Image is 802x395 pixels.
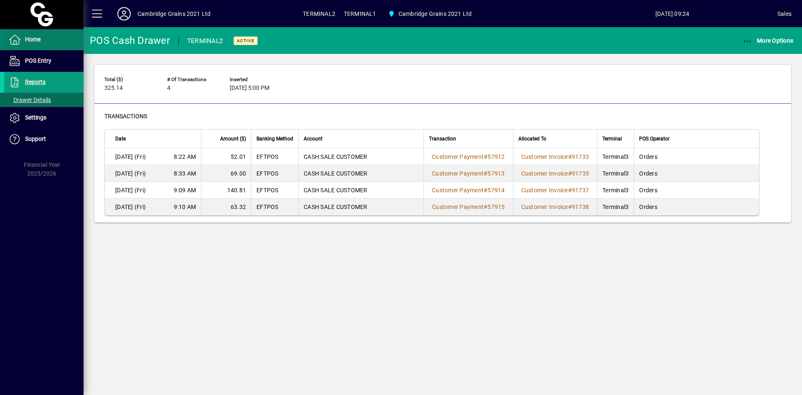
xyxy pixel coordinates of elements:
span: # [568,153,572,160]
span: Account [304,134,322,143]
span: Reports [25,79,46,85]
span: [DATE] 09:24 [567,7,777,20]
td: 63.32 [201,199,251,215]
span: TERMINAL1 [344,7,376,20]
a: Customer Invoice#91738 [518,202,592,212]
span: Settings [25,114,46,121]
span: Home [25,36,41,43]
td: CASH SALE CUSTOMER [298,165,424,182]
span: POS Entry [25,57,51,64]
span: Customer Invoice [521,153,568,160]
span: Inserted [230,77,280,82]
span: # [568,204,572,210]
a: POS Entry [4,51,84,71]
td: 140.81 [201,182,251,199]
span: 4 [167,85,170,92]
span: [DATE] (Fri) [115,169,146,178]
div: TERMINAL2 [187,34,223,48]
span: Customer Invoice [521,187,568,194]
td: Terminal3 [597,182,634,199]
span: # [484,153,487,160]
span: 91738 [572,204,589,210]
span: Customer Payment [432,187,484,194]
span: Terminal [602,134,622,143]
td: 69.00 [201,165,251,182]
a: Customer Payment#57915 [429,202,508,212]
span: # of Transactions [167,77,217,82]
td: Orders [634,199,759,215]
span: 57913 [487,170,505,177]
span: Banking Method [256,134,293,143]
td: EFTPOS [251,148,298,165]
td: EFTPOS [251,182,298,199]
span: [DATE] (Fri) [115,203,146,211]
div: POS Cash Drawer [90,34,170,47]
span: Cambridge Grains 2021 Ltd [398,7,472,20]
span: Drawer Details [8,97,51,103]
span: [DATE] (Fri) [115,186,146,194]
span: Amount ($) [220,134,246,143]
td: Terminal3 [597,199,634,215]
span: 8:22 AM [174,153,196,161]
td: Orders [634,182,759,199]
span: Customer Invoice [521,170,568,177]
span: # [484,170,487,177]
span: Total ($) [104,77,155,82]
a: Customer Payment#57912 [429,152,508,161]
span: TERMINAL2 [303,7,335,20]
a: Customer Invoice#91735 [518,169,592,178]
span: 9:09 AM [174,186,196,194]
span: Active [237,38,254,43]
td: EFTPOS [251,165,298,182]
a: Drawer Details [4,93,84,107]
span: [DATE] 5:00 PM [230,85,269,92]
a: Customer Payment#57914 [429,186,508,195]
span: Transaction [429,134,456,143]
span: 91733 [572,153,589,160]
span: # [484,187,487,194]
span: More Options [743,37,794,44]
span: # [484,204,487,210]
span: 91735 [572,170,589,177]
span: 325.14 [104,85,123,92]
span: Customer Payment [432,204,484,210]
td: EFTPOS [251,199,298,215]
span: 8:33 AM [174,169,196,178]
td: 52.01 [201,148,251,165]
span: Date [115,134,126,143]
span: [DATE] (Fri) [115,153,146,161]
a: Settings [4,107,84,128]
span: 57914 [487,187,505,194]
a: Home [4,29,84,50]
span: # [568,170,572,177]
a: Customer Invoice#91733 [518,152,592,161]
span: Customer Payment [432,153,484,160]
button: More Options [741,33,796,48]
button: Profile [111,6,137,21]
span: 57915 [487,204,505,210]
td: Orders [634,165,759,182]
a: Customer Payment#57913 [429,169,508,178]
td: CASH SALE CUSTOMER [298,199,424,215]
span: 9:10 AM [174,203,196,211]
span: Customer Invoice [521,204,568,210]
span: Transactions [104,113,147,120]
div: Cambridge Grains 2021 Ltd [137,7,211,20]
td: CASH SALE CUSTOMER [298,182,424,199]
span: # [568,187,572,194]
a: Customer Invoice#91737 [518,186,592,195]
td: Terminal3 [597,165,634,182]
span: Cambridge Grains 2021 Ltd [384,6,475,21]
td: Orders [634,148,759,165]
span: Customer Payment [432,170,484,177]
div: Sales [777,7,792,20]
td: Terminal3 [597,148,634,165]
span: 57912 [487,153,505,160]
span: Support [25,135,46,142]
a: Support [4,129,84,150]
span: Allocated To [518,134,546,143]
span: 91737 [572,187,589,194]
span: POS Operator [639,134,670,143]
td: CASH SALE CUSTOMER [298,148,424,165]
